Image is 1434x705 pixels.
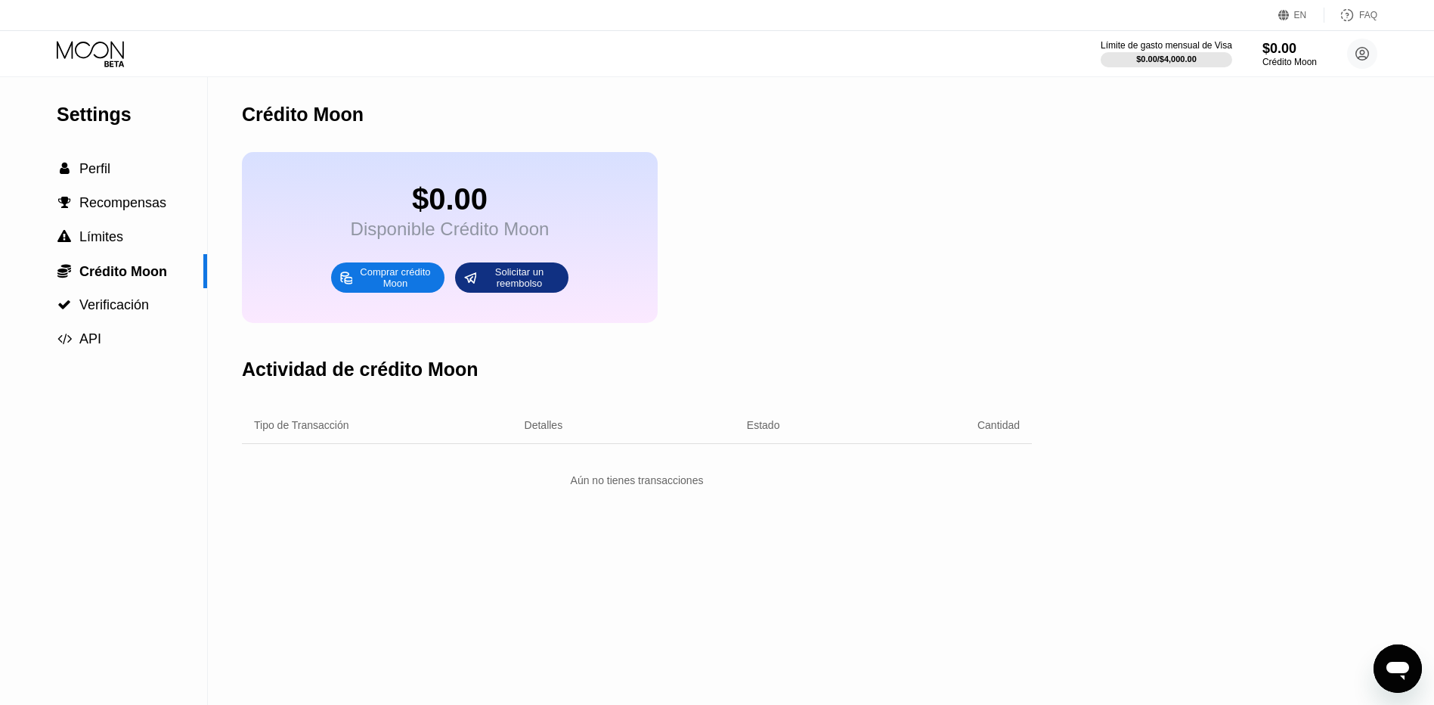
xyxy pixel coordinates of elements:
div: $0.00 [351,182,550,216]
div: Límite de gasto mensual de Visa$0.00/$4,000.00 [1101,40,1232,67]
span:  [58,196,71,210]
div: $0.00Crédito Moon [1262,41,1317,67]
div: Solicitar un reembolso [455,262,568,293]
div: Solicitar un reembolso [478,266,561,290]
div:  [57,230,72,244]
div: $0.00 [1262,41,1317,57]
div: Settings [57,104,207,126]
span: Perfil [79,161,110,176]
iframe: Botón para iniciar la ventana de mensajería [1374,644,1422,693]
span: Límites [79,229,123,244]
div: Tipo de Transacción [254,419,349,431]
span:  [57,298,71,312]
div:  [57,196,72,210]
div: Detalles [525,419,563,431]
div: Crédito Moon [242,104,364,126]
div: $0.00 / $4,000.00 [1136,54,1197,64]
div: Disponible Crédito Moon [351,219,550,240]
div: Comprar crédito Moon [331,262,444,293]
span: Verificación [79,297,149,312]
div: Aún no tienes transacciones [242,467,1032,494]
div: EN [1278,8,1324,23]
span:  [57,230,71,244]
div: Estado [747,419,780,431]
div:  [57,162,72,175]
span: Crédito Moon [79,264,167,279]
div: EN [1294,10,1307,20]
div: FAQ [1359,10,1377,20]
span: Recompensas [79,195,166,210]
div: Comprar crédito Moon [354,266,437,290]
div: FAQ [1324,8,1377,23]
span:  [57,263,71,278]
span: API [79,331,101,346]
span:  [60,162,70,175]
div: Límite de gasto mensual de Visa [1101,40,1232,51]
div: Cantidad [977,419,1020,431]
div: Actividad de crédito Moon [242,359,479,380]
div: Crédito Moon [1262,57,1317,67]
div:  [57,298,72,312]
span:  [57,332,72,346]
div:  [57,263,72,278]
